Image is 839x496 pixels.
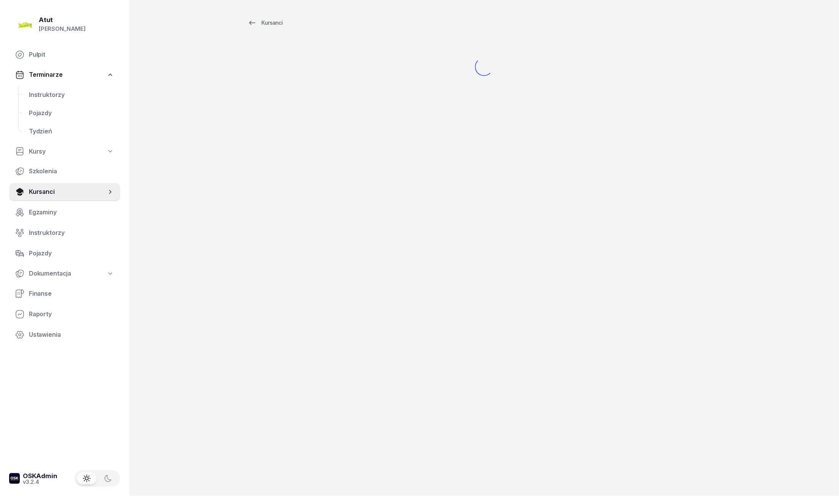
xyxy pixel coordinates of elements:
div: OSKAdmin [23,473,57,479]
a: Instruktorzy [23,86,120,104]
div: Kursanci [248,18,283,27]
a: Kursanci [241,15,289,30]
a: Raporty [9,305,120,323]
span: Kursanci [29,187,106,197]
a: Finanse [9,285,120,303]
a: Egzaminy [9,203,120,222]
span: Raporty [29,309,114,319]
a: Pojazdy [9,244,120,263]
span: Ustawienia [29,330,114,340]
a: Terminarze [9,66,120,84]
div: v3.2.4 [23,479,57,485]
a: Pojazdy [23,104,120,122]
span: Kursy [29,147,46,157]
span: Pojazdy [29,249,114,258]
span: Pojazdy [29,108,114,118]
a: Tydzień [23,122,120,141]
span: Terminarze [29,70,62,80]
a: Instruktorzy [9,224,120,242]
span: Instruktorzy [29,228,114,238]
a: Dokumentacja [9,265,120,282]
a: Pulpit [9,46,120,64]
span: Instruktorzy [29,90,114,100]
span: Finanse [29,289,114,299]
img: logo-xs-dark@2x.png [9,473,20,484]
a: Szkolenia [9,162,120,181]
a: Kursanci [9,183,120,201]
span: Dokumentacja [29,269,71,279]
span: Szkolenia [29,166,114,176]
div: Atut [39,17,86,23]
span: Egzaminy [29,208,114,217]
span: Pulpit [29,50,114,60]
a: Kursy [9,143,120,160]
a: Ustawienia [9,326,120,344]
div: [PERSON_NAME] [39,24,86,34]
span: Tydzień [29,127,114,136]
